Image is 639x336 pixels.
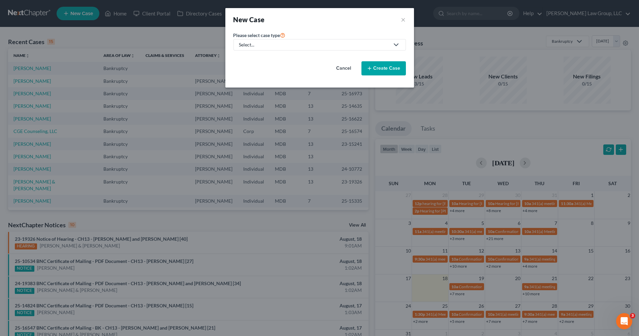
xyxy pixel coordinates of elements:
[329,62,359,75] button: Cancel
[239,41,389,48] div: Select...
[401,15,406,24] button: ×
[616,313,632,329] iframe: Intercom live chat
[233,15,265,24] strong: New Case
[233,32,280,38] span: Please select case type
[630,313,635,318] span: 3
[361,61,406,75] button: Create Case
